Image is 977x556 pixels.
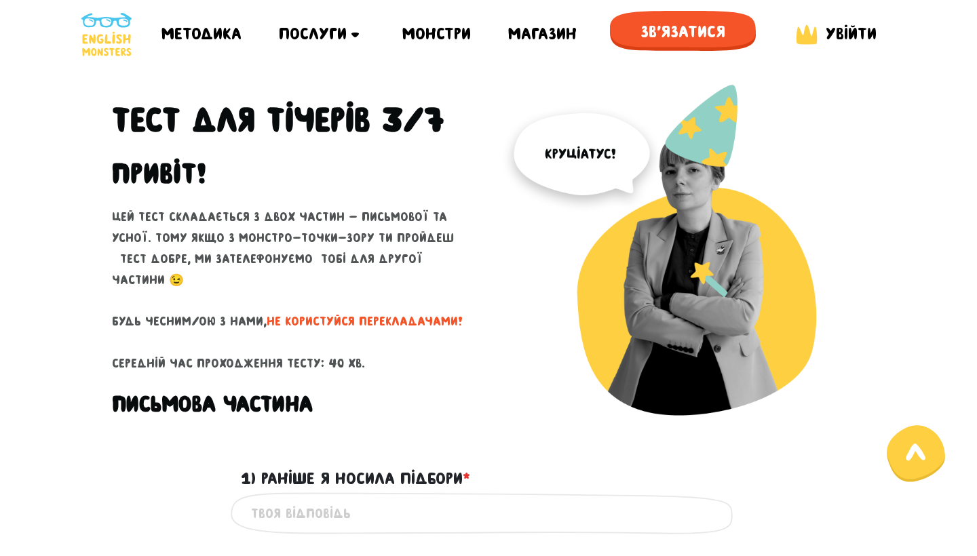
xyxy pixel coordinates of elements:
input: Твоя відповідь [251,498,726,529]
h3: Письмова частина [112,391,313,418]
img: English Monsters test [499,84,865,450]
h2: Привіт! [112,157,206,191]
span: Зв'язатися [610,11,756,53]
span: Увійти [826,24,877,43]
h1: Тест для тічерів 3/7 [112,100,478,140]
p: Цей тест складається з двох частин - письмової та усної. Тому якщо з монстро-точки-зору ти пройде... [112,207,478,374]
span: не користуйся перекладачами! [267,315,463,328]
img: English Monsters login [793,22,820,47]
a: Зв'язатися [610,11,756,58]
label: 1) Раніше я носила підбори [241,466,470,492]
img: English Monsters [81,13,132,56]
